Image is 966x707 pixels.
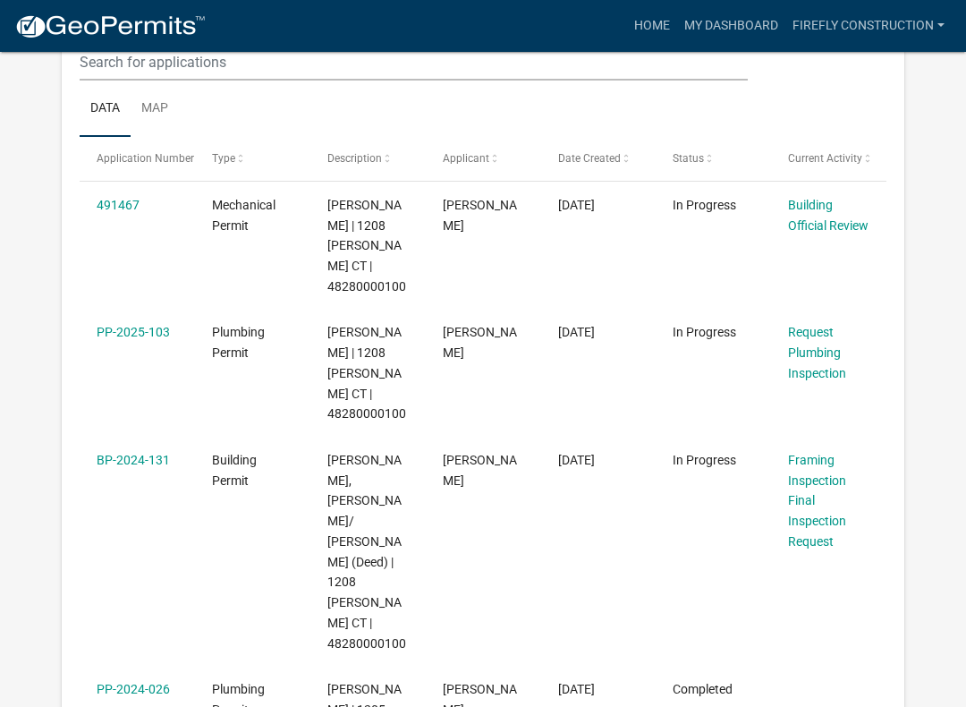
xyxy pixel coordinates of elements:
a: Data [80,81,131,138]
span: In Progress [673,198,736,212]
span: Mechanical Permit [212,198,275,233]
a: Home [627,9,677,43]
span: Daniel Tebbe [443,198,517,233]
a: Final Inspection Request [788,493,846,549]
a: My Dashboard [677,9,785,43]
a: 491467 [97,198,140,212]
datatable-header-cell: Type [195,137,310,180]
span: Completed [673,682,733,696]
datatable-header-cell: Applicant [426,137,541,180]
a: Firefly construction [785,9,952,43]
span: 05/04/2025 [558,325,595,339]
span: Status [673,152,704,165]
span: BANNING, PAMELA LEE/ TEBBE, DANIEL A (Deed) | 1208 STEPHEN CT | 48280000100 [327,453,406,651]
span: Daniel Tebbe [443,325,517,360]
datatable-header-cell: Status [656,137,771,180]
datatable-header-cell: Application Number [80,137,195,180]
a: Building Official Review [788,198,869,233]
a: Map [131,81,179,138]
a: BP-2024-131 [97,453,170,467]
datatable-header-cell: Current Activity [771,137,886,180]
span: 03/26/2024 [558,682,595,696]
span: In Progress [673,325,736,339]
datatable-header-cell: Description [310,137,426,180]
span: Type [212,152,235,165]
span: Date Created [558,152,621,165]
span: Daniel Tebbe | 1208 STEPHEN CT | 48280000100 [327,198,406,294]
span: 09/30/2024 [558,453,595,467]
a: PP-2025-103 [97,325,170,339]
span: 10/12/2025 [558,198,595,212]
a: Framing Inspection [788,453,846,488]
span: Description [327,152,382,165]
span: Application Number [97,152,194,165]
datatable-header-cell: Date Created [540,137,656,180]
span: Plumbing Permit [212,325,265,360]
span: Daniel Tebbe [443,453,517,488]
span: Current Activity [788,152,862,165]
span: Daniel Tebbe | 1208 STEPHEN CT | 48280000100 [327,325,406,421]
span: Building Permit [212,453,257,488]
input: Search for applications [80,44,748,81]
a: Request Plumbing Inspection [788,325,846,380]
a: PP-2024-026 [97,682,170,696]
span: Applicant [443,152,489,165]
span: In Progress [673,453,736,467]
